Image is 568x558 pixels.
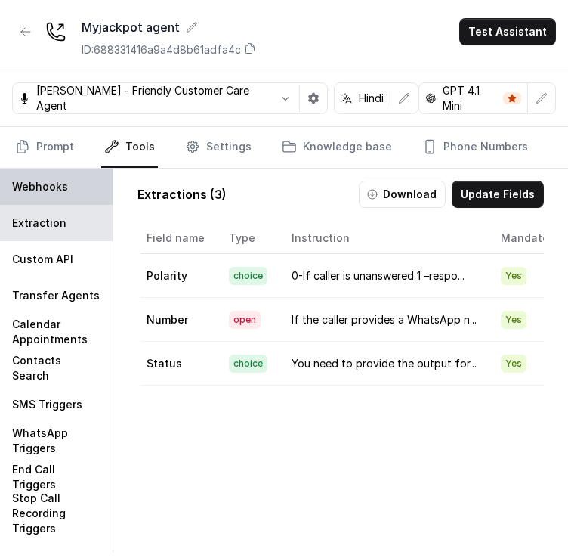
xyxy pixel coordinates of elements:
td: You need to provide the output for... [279,342,489,386]
p: WhatsApp Triggers [12,426,100,456]
p: [PERSON_NAME] - Friendly Customer Care Agent [36,83,266,113]
th: Instruction [279,223,489,254]
p: Extraction [12,215,66,231]
a: Settings [182,127,255,168]
span: choice [229,355,267,373]
span: open [229,311,261,329]
p: ID: 688331416a9a4d8b61adfa4c [82,42,241,57]
td: If the caller provides a WhatsApp n... [279,298,489,342]
a: Tools [101,127,158,168]
p: GPT 4.1 Mini [443,83,497,113]
p: Extractions ( 3 ) [137,185,227,203]
button: Download [359,181,446,208]
th: Type [217,223,279,254]
a: Knowledge base [279,127,395,168]
td: Number [140,298,217,342]
a: Prompt [12,127,77,168]
button: Test Assistant [459,18,556,45]
svg: openai logo [425,92,437,104]
p: SMS Triggers [12,397,82,412]
a: Phone Numbers [419,127,531,168]
p: Custom API [12,252,73,267]
nav: Tabs [12,127,556,168]
th: Field name [140,223,217,254]
p: Hindi [359,91,384,106]
span: choice [229,267,267,285]
button: Update Fields [452,181,544,208]
p: Transfer Agents [12,288,100,303]
td: Status [140,342,217,386]
p: Stop Call Recording Triggers [12,491,100,536]
div: Myjackpot agent [82,18,256,36]
td: Polarity [140,254,217,298]
td: 0-If caller is unanswered 1 –respo... [279,254,489,298]
p: Contacts Search [12,353,100,383]
p: Calendar Appointments [12,317,100,347]
span: Yes [501,267,526,285]
span: Yes [501,311,526,329]
span: Yes [501,355,526,373]
p: Webhooks [12,179,68,194]
p: End Call Triggers [12,462,100,492]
